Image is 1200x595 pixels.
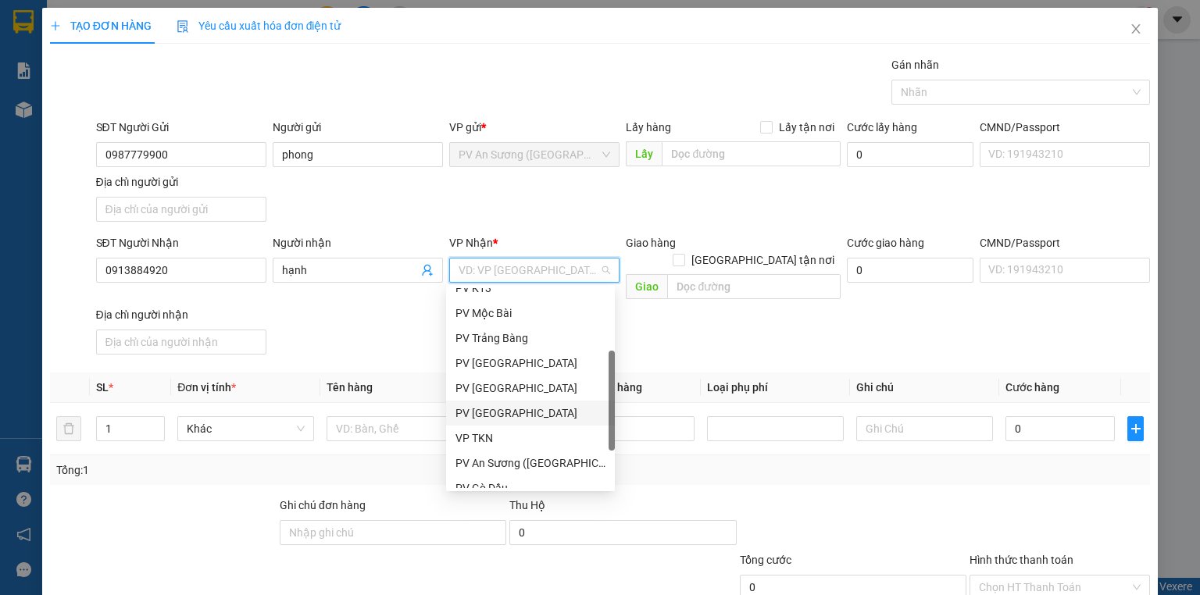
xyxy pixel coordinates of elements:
span: [GEOGRAPHIC_DATA] tận nơi [685,251,841,269]
div: VP gửi [449,119,620,136]
button: plus [1127,416,1144,441]
span: TẠO ĐƠN HÀNG [50,20,152,32]
div: PV Trảng Bàng [455,330,605,347]
div: VP TKN [455,429,605,447]
span: VP Nhận [449,237,493,249]
div: SĐT Người Gửi [96,119,266,136]
span: Lấy [626,141,662,166]
div: PV [GEOGRAPHIC_DATA] [455,404,605,422]
span: Tổng cước [740,554,791,566]
div: PV Gò Dầu [455,479,605,497]
span: Cước hàng [1005,381,1059,394]
div: PV Tây Ninh [446,401,615,426]
button: delete [56,416,81,441]
label: Cước lấy hàng [847,121,917,134]
input: 0 [584,416,694,441]
div: PV [GEOGRAPHIC_DATA] [455,355,605,372]
input: VD: Bàn, Ghế [327,416,463,441]
span: close [1130,23,1142,35]
div: PV Mộc Bài [455,305,605,322]
span: plus [1128,422,1143,435]
div: Địa chỉ người nhận [96,306,266,323]
span: Giao [626,274,667,299]
span: Lấy tận nơi [773,119,841,136]
div: Địa chỉ người gửi [96,173,266,191]
span: Giao hàng [626,237,676,249]
span: Khác [187,417,305,440]
span: Yêu cầu xuất hóa đơn điện tử [177,20,341,32]
span: Thu Hộ [509,499,545,511]
div: Tổng: 1 [56,461,464,479]
div: PV Trảng Bàng [446,326,615,351]
input: Dọc đường [662,141,841,166]
img: icon [177,20,189,33]
div: PV Phước Đông [446,376,615,401]
input: Dọc đường [667,274,841,299]
input: Cước giao hàng [847,258,973,283]
div: PV [GEOGRAPHIC_DATA] [455,379,605,397]
div: CMND/Passport [980,234,1150,251]
div: PV K13 [446,276,615,301]
input: Ghi Chú [856,416,993,441]
input: Ghi chú đơn hàng [280,520,506,545]
span: Đơn vị tính [177,381,236,394]
div: PV Hòa Thành [446,351,615,376]
div: PV An Sương ([GEOGRAPHIC_DATA]) [455,454,605,472]
span: user-add [421,264,434,276]
label: Gán nhãn [891,59,939,71]
div: PV An Sương (Hàng Hóa) [446,451,615,476]
input: Địa chỉ của người nhận [96,330,266,355]
div: Người gửi [273,119,443,136]
span: Tên hàng [327,381,373,394]
span: PV An Sương (Hàng Hóa) [459,143,610,166]
th: Ghi chú [850,372,999,403]
div: SĐT Người Nhận [96,234,266,251]
button: Close [1114,8,1158,52]
div: CMND/Passport [980,119,1150,136]
div: PV Gò Dầu [446,476,615,501]
span: Lấy hàng [626,121,671,134]
label: Hình thức thanh toán [970,554,1073,566]
div: PV K13 [455,280,605,297]
input: Địa chỉ của người gửi [96,197,266,222]
div: Người nhận [273,234,443,251]
input: Cước lấy hàng [847,142,973,167]
span: SL [96,381,109,394]
div: PV Mộc Bài [446,301,615,326]
div: VP TKN [446,426,615,451]
label: Cước giao hàng [847,237,924,249]
th: Loại phụ phí [701,372,850,403]
span: plus [50,20,61,31]
label: Ghi chú đơn hàng [280,499,366,511]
